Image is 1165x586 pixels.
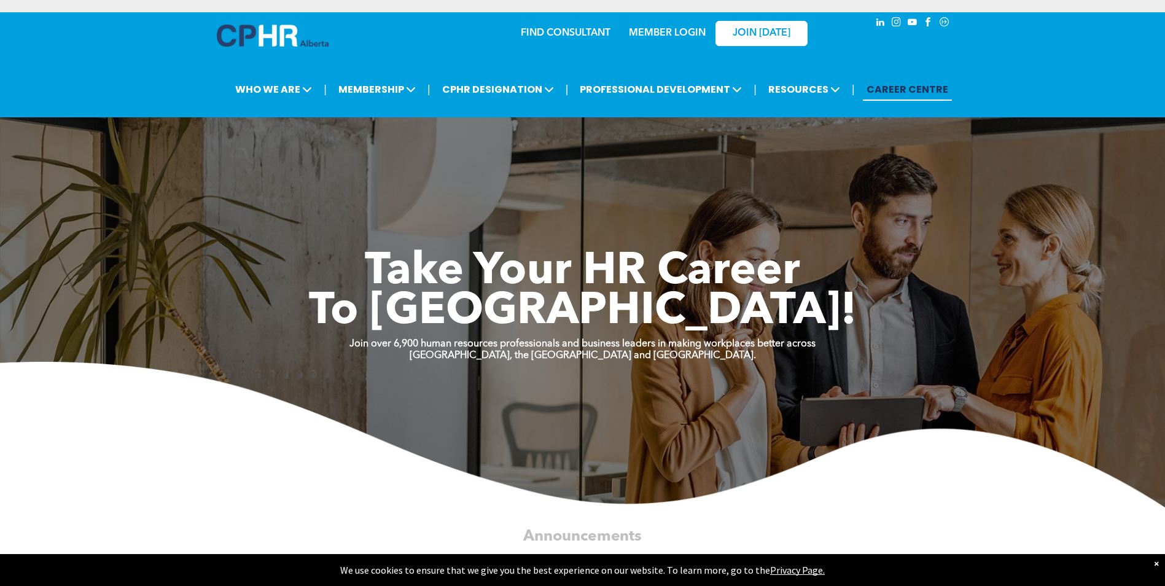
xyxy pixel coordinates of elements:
a: youtube [906,15,919,32]
span: JOIN [DATE] [733,28,790,39]
a: instagram [890,15,903,32]
a: Privacy Page. [770,564,825,576]
span: CPHR DESIGNATION [438,78,558,101]
div: Dismiss notification [1154,557,1159,569]
li: | [852,77,855,102]
li: | [324,77,327,102]
strong: [GEOGRAPHIC_DATA], the [GEOGRAPHIC_DATA] and [GEOGRAPHIC_DATA]. [410,351,756,361]
li: | [754,77,757,102]
span: RESOURCES [765,78,844,101]
span: WHO WE ARE [232,78,316,101]
span: Announcements [523,529,641,544]
li: | [566,77,569,102]
a: MEMBER LOGIN [629,28,706,38]
strong: Join over 6,900 human resources professionals and business leaders in making workplaces better ac... [349,339,816,349]
a: FIND CONSULTANT [521,28,610,38]
span: To [GEOGRAPHIC_DATA]! [309,290,857,334]
li: | [427,77,431,102]
img: A blue and white logo for cp alberta [217,25,329,47]
span: Take Your HR Career [365,250,800,294]
span: PROFESSIONAL DEVELOPMENT [576,78,746,101]
a: linkedin [874,15,887,32]
a: facebook [922,15,935,32]
a: JOIN [DATE] [715,21,808,46]
a: CAREER CENTRE [863,78,952,101]
a: Social network [938,15,951,32]
span: MEMBERSHIP [335,78,419,101]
